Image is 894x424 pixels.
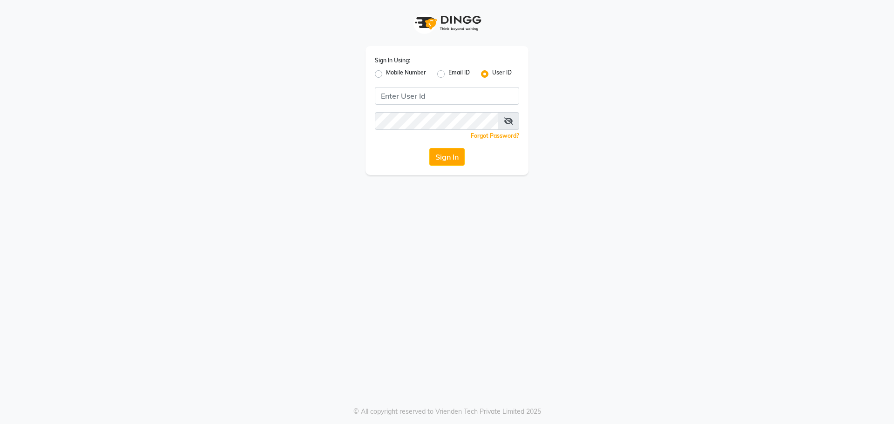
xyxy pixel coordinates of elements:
label: Sign In Using: [375,56,410,65]
label: User ID [492,68,512,80]
img: logo1.svg [410,9,484,37]
a: Forgot Password? [471,132,519,139]
input: Username [375,87,519,105]
button: Sign In [429,148,465,166]
label: Mobile Number [386,68,426,80]
label: Email ID [448,68,470,80]
input: Username [375,112,498,130]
